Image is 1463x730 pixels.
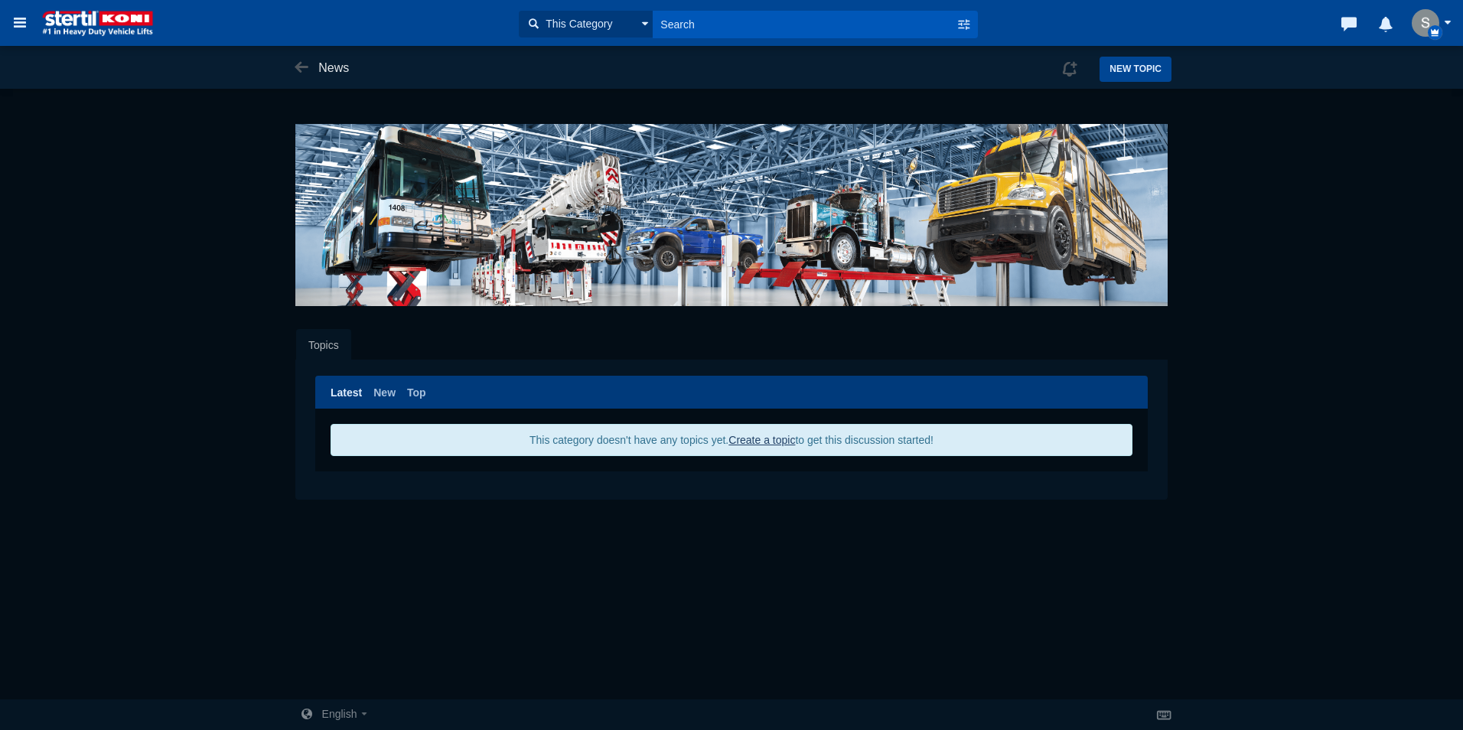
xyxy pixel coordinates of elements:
a: Top [407,385,426,400]
button: This Category [519,11,653,37]
img: logo%20STERTIL%20KONIRGB300%20w%20white%20text.png [36,9,159,37]
span: News [318,61,349,74]
a: Create a topic [728,434,795,446]
a: New Topic [1100,57,1171,81]
span: This Category [542,16,612,32]
span: This category doesn't have any topics yet. to get this discussion started! [529,434,934,446]
img: m1Iy0NEpautQ6BZAPxuVzHWYOIfC2+ampKesjmYNeL93vfWANUbihYy75Q4NYEkrIo0wAYikjQwEJAYgloYQ8ygQgljIyFJAQ... [1412,9,1439,37]
a: New [373,385,396,400]
span: New Topic [1109,64,1162,74]
span: English [322,708,357,720]
a: Topics [296,329,351,361]
a: Latest [331,385,362,400]
input: Search [653,11,955,37]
